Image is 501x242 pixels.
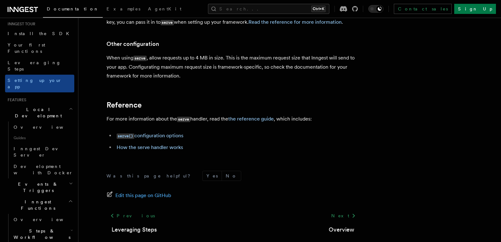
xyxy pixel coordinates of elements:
[5,28,74,39] a: Install the SDK
[11,228,70,240] span: Steps & Workflows
[107,53,359,80] p: When using , allow requests up to 4 MB in size. This is the maximum request size that Inngest wil...
[5,199,68,211] span: Inngest Functions
[248,19,342,25] a: Read the reference for more information
[327,210,359,221] a: Next
[14,217,79,222] span: Overview
[117,133,134,139] code: serve()
[5,196,74,214] button: Inngest Functions
[107,173,195,179] p: Was this page helpful?
[5,106,69,119] span: Local Development
[47,6,99,11] span: Documentation
[8,31,73,36] span: Install the SDK
[161,20,174,25] code: serve
[14,164,73,175] span: Development with Docker
[133,56,147,61] code: serve
[43,2,103,18] a: Documentation
[5,97,26,102] span: Features
[14,125,79,130] span: Overview
[5,75,74,92] a: Setting up your app
[11,161,74,178] a: Development with Docker
[177,117,190,122] code: serve
[11,133,74,143] span: Guides
[107,210,159,221] a: Previous
[144,2,185,17] a: AgentKit
[8,42,45,54] span: Your first Functions
[228,116,274,122] a: the reference guide
[117,133,183,139] a: serve()configuration options
[112,225,157,234] a: Leveraging Steps
[5,104,74,121] button: Local Development
[222,171,241,181] button: No
[311,6,326,12] kbd: Ctrl+K
[107,191,171,200] a: Edit this page on GitHub
[203,171,222,181] button: Yes
[208,4,329,14] button: Search...Ctrl+K
[8,78,62,89] span: Setting up your app
[148,6,181,11] span: AgentKit
[117,144,183,150] a: How the serve handler works
[454,4,496,14] a: Sign Up
[368,5,383,13] button: Toggle dark mode
[11,143,74,161] a: Inngest Dev Server
[103,2,144,17] a: Examples
[5,121,74,178] div: Local Development
[5,22,35,27] span: Inngest tour
[11,214,74,225] a: Overview
[5,57,74,75] a: Leveraging Steps
[8,60,61,71] span: Leveraging Steps
[14,146,68,158] span: Inngest Dev Server
[115,191,171,200] span: Edit this page on GitHub
[329,225,354,234] a: Overview
[5,39,74,57] a: Your first Functions
[107,6,140,11] span: Examples
[107,40,159,48] a: Other configuration
[5,178,74,196] button: Events & Triggers
[5,181,69,194] span: Events & Triggers
[394,4,452,14] a: Contact sales
[11,121,74,133] a: Overview
[107,115,359,124] p: For more information about the handler, read the , which includes:
[107,101,142,109] a: Reference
